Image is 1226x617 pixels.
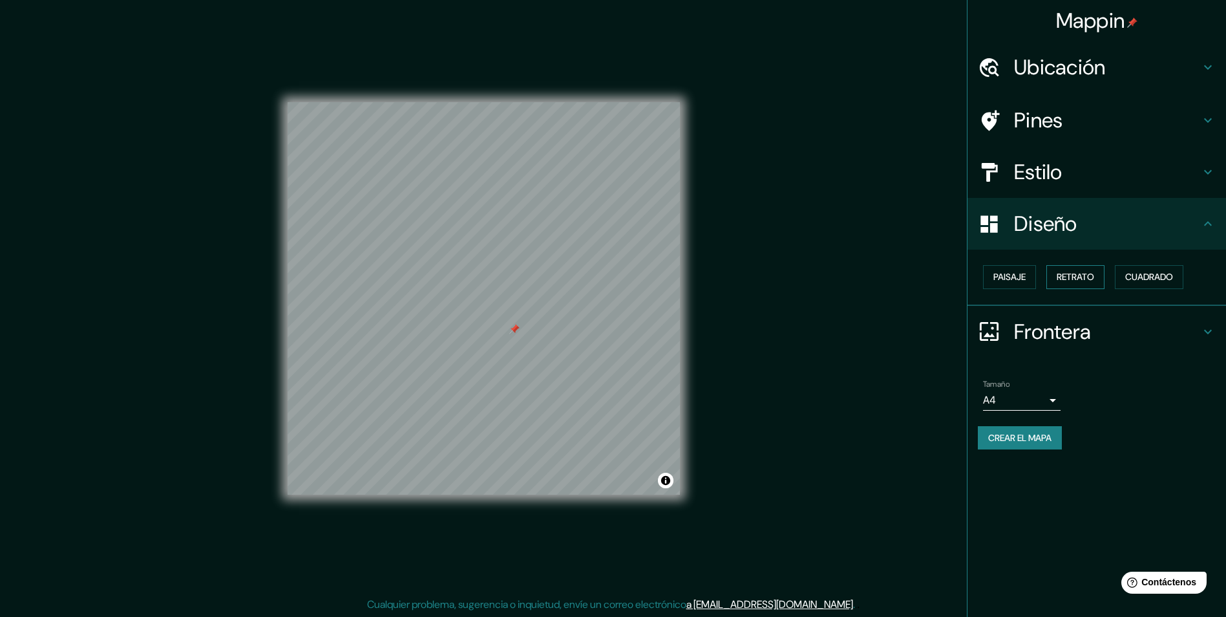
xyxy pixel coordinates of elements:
img: pin-icon.png [1127,17,1137,28]
label: Tamaño [983,378,1009,389]
div: Pines [967,94,1226,146]
h4: Pines [1014,107,1200,133]
div: Ubicación [967,41,1226,93]
button: Retrato [1046,265,1104,289]
font: Cuadrado [1125,269,1173,285]
button: Paisaje [983,265,1036,289]
button: Cuadrado [1115,265,1183,289]
div: Estilo [967,146,1226,198]
h4: Diseño [1014,211,1200,237]
iframe: Help widget launcher [1111,567,1212,603]
font: Paisaje [993,269,1026,285]
button: Crear el mapa [978,426,1062,450]
font: Mappin [1056,7,1125,34]
font: Crear el mapa [988,430,1052,446]
div: Diseño [967,198,1226,250]
div: . [857,597,860,612]
font: Retrato [1057,269,1094,285]
div: A4 [983,390,1061,411]
a: a [EMAIL_ADDRESS][DOMAIN_NAME] [686,598,853,611]
div: Frontera [967,306,1226,358]
canvas: Mapa [288,102,680,495]
button: Alternar atribución [658,473,673,488]
div: . [855,597,857,612]
h4: Ubicación [1014,54,1200,80]
p: Cualquier problema, sugerencia o inquietud, envíe un correo electrónico . [367,597,855,612]
h4: Frontera [1014,319,1200,345]
h4: Estilo [1014,159,1200,185]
